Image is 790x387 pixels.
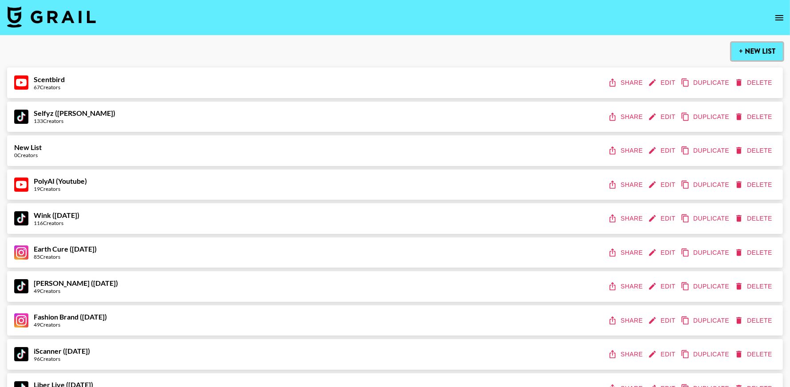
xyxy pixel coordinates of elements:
[34,253,97,260] div: 85 Creators
[34,321,107,328] div: 49 Creators
[770,9,788,27] button: open drawer
[646,210,679,227] button: edit
[733,346,776,363] button: delete
[733,177,776,193] button: delete
[733,75,776,91] button: delete
[731,43,783,60] button: + New List
[679,75,733,91] button: duplicate
[34,312,107,321] strong: Fashion Brand ([DATE])
[646,278,679,295] button: edit
[34,355,90,362] div: 96 Creators
[606,346,646,363] button: share
[733,245,776,261] button: delete
[14,178,28,192] img: YouTube
[606,210,646,227] button: share
[606,312,646,329] button: share
[34,186,87,192] div: 19 Creators
[606,245,646,261] button: share
[646,312,679,329] button: edit
[646,346,679,363] button: edit
[14,75,28,90] img: YouTube
[34,245,97,253] strong: Earth Cure ([DATE])
[14,110,28,124] img: TikTok
[646,245,679,261] button: edit
[733,142,776,159] button: delete
[14,245,28,260] img: Instagram
[7,6,96,28] img: Grail Talent
[679,312,733,329] button: duplicate
[606,75,646,91] button: share
[14,347,28,361] img: TikTok
[34,75,65,83] strong: Scentbird
[733,210,776,227] button: delete
[34,220,79,226] div: 116 Creators
[34,84,65,91] div: 67 Creators
[34,347,90,355] strong: iScanner ([DATE])
[606,278,646,295] button: share
[14,313,28,328] img: Instagram
[646,109,679,125] button: edit
[34,288,118,294] div: 49 Creators
[679,109,733,125] button: duplicate
[34,279,118,287] strong: [PERSON_NAME] ([DATE])
[606,177,646,193] button: share
[34,118,115,124] div: 133 Creators
[606,142,646,159] button: share
[679,278,733,295] button: duplicate
[733,278,776,295] button: delete
[679,245,733,261] button: duplicate
[14,152,42,158] div: 0 Creators
[646,142,679,159] button: edit
[14,211,28,225] img: TikTok
[679,177,733,193] button: duplicate
[679,210,733,227] button: duplicate
[679,142,733,159] button: duplicate
[14,279,28,293] img: TikTok
[646,177,679,193] button: edit
[679,346,733,363] button: duplicate
[733,312,776,329] button: delete
[606,109,646,125] button: share
[34,177,87,185] strong: PolyAI (Youtube)
[646,75,679,91] button: edit
[34,109,115,117] strong: Selfyz ([PERSON_NAME])
[14,143,42,151] strong: New List
[34,211,79,219] strong: Wink ([DATE])
[733,109,776,125] button: delete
